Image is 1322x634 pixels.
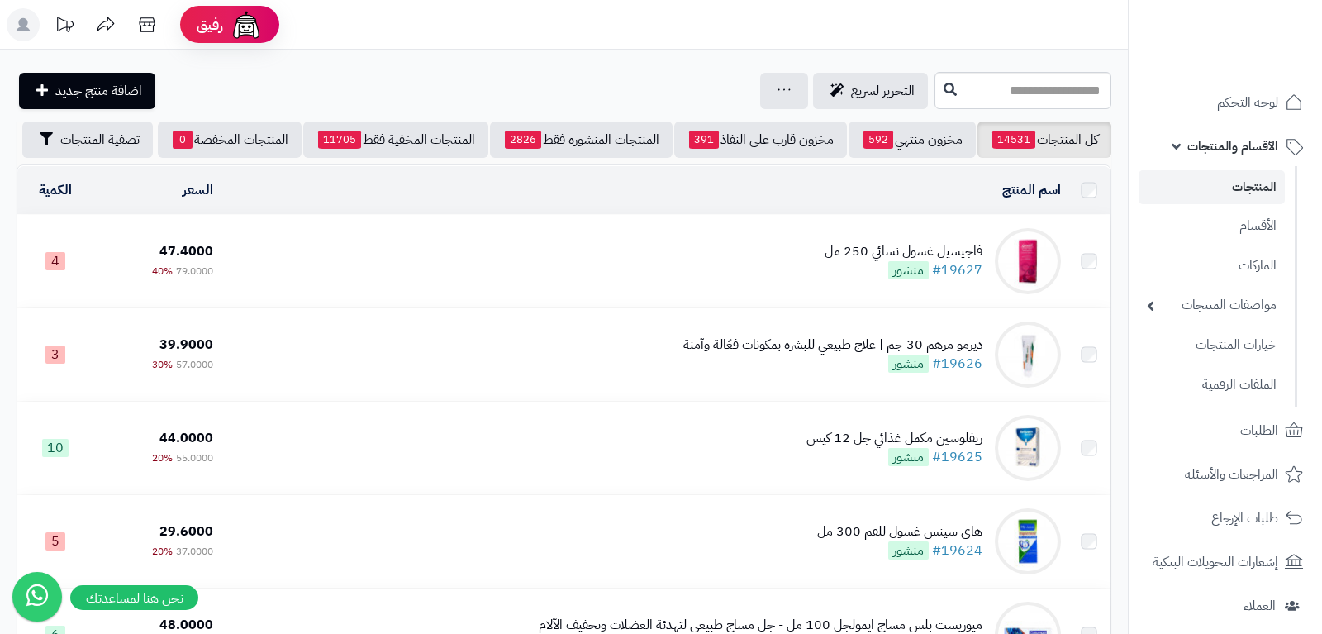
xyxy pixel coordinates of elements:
div: هاي سينس غسول للفم 300 مل [817,522,982,541]
a: إشعارات التحويلات البنكية [1139,542,1312,582]
a: طلبات الإرجاع [1139,498,1312,538]
span: 14531 [992,131,1035,149]
span: لوحة التحكم [1217,91,1278,114]
span: اضافة منتج جديد [55,81,142,101]
span: 5 [45,532,65,551]
span: 47.4000 [159,241,213,261]
a: المنتجات المخفية فقط11705 [303,122,488,158]
span: 29.6000 [159,522,213,541]
span: 391 [689,131,719,149]
span: طلبات الإرجاع [1211,507,1278,530]
button: تصفية المنتجات [22,122,153,158]
img: هاي سينس غسول للفم 300 مل [995,508,1061,574]
a: الكمية [39,180,72,200]
a: المنتجات [1139,170,1285,204]
a: الأقسام [1139,208,1285,244]
a: المنتجات المخفضة0 [158,122,302,158]
a: العملاء [1139,586,1312,626]
img: ديرمو مرهم 30 جم | علاج طبيعي للبشرة بمكونات فعّالة وآمنة [995,322,1061,388]
span: 39.9000 [159,335,213,355]
span: تصفية المنتجات [60,130,140,150]
span: 0 [173,131,193,149]
a: المراجعات والأسئلة [1139,455,1312,494]
span: 592 [863,131,893,149]
img: ريفلوسين مكمل غذائي جل 12 كيس [995,415,1061,481]
span: المراجعات والأسئلة [1185,463,1278,486]
span: 4 [45,252,65,270]
span: 2826 [505,131,541,149]
span: منشور [888,355,929,373]
span: 57.0000 [176,357,213,372]
span: 40% [152,264,173,279]
span: العملاء [1244,594,1276,617]
span: 20% [152,450,173,465]
span: منشور [888,448,929,466]
a: تحديثات المنصة [44,8,85,45]
a: الملفات الرقمية [1139,367,1285,403]
a: #19627 [932,260,982,280]
div: فاجيسيل غسول نسائي 250 مل [825,242,982,261]
img: فاجيسيل غسول نسائي 250 مل [995,228,1061,294]
a: المنتجات المنشورة فقط2826 [490,122,673,158]
a: الماركات [1139,248,1285,284]
span: منشور [888,261,929,279]
div: ريفلوسين مكمل غذائي جل 12 كيس [806,429,982,448]
span: الطلبات [1240,419,1278,442]
a: التحرير لسريع [813,73,928,109]
a: #19626 [932,354,982,374]
span: 44.0000 [159,428,213,448]
span: الأقسام والمنتجات [1187,135,1278,158]
a: #19624 [932,541,982,560]
a: لوحة التحكم [1139,83,1312,122]
span: 3 [45,346,65,364]
a: مخزون منتهي592 [849,122,976,158]
span: التحرير لسريع [851,81,915,101]
a: اضافة منتج جديد [19,73,155,109]
span: رفيق [197,15,223,35]
span: 10 [42,439,69,457]
span: 20% [152,544,173,559]
span: 55.0000 [176,450,213,465]
a: اسم المنتج [1002,180,1061,200]
a: السعر [183,180,213,200]
a: الطلبات [1139,411,1312,450]
a: مواصفات المنتجات [1139,288,1285,323]
span: 11705 [318,131,361,149]
span: 37.0000 [176,544,213,559]
span: 30% [152,357,173,372]
a: مخزون قارب على النفاذ391 [674,122,847,158]
div: ديرمو مرهم 30 جم | علاج طبيعي للبشرة بمكونات فعّالة وآمنة [683,336,982,355]
img: ai-face.png [230,8,263,41]
a: خيارات المنتجات [1139,327,1285,363]
span: إشعارات التحويلات البنكية [1153,551,1278,574]
a: كل المنتجات14531 [977,122,1111,158]
span: منشور [888,541,929,560]
a: #19625 [932,447,982,467]
span: 79.0000 [176,264,213,279]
